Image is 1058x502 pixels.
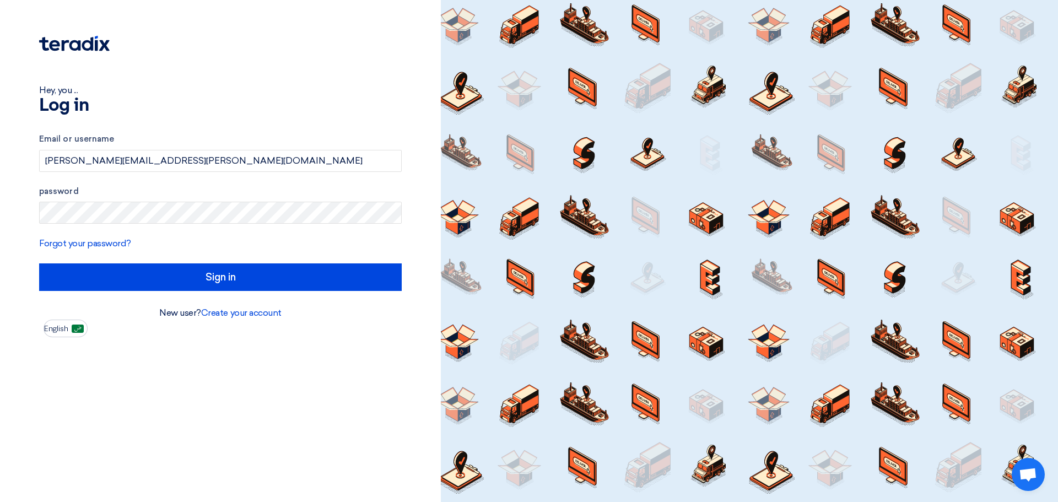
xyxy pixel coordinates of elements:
[39,186,79,196] font: password
[44,320,88,337] button: English
[39,150,402,172] input: Enter your business email or username
[72,325,84,333] img: ar-AR.png
[44,324,68,333] font: English
[159,307,201,318] font: New user?
[39,263,402,291] input: Sign in
[201,307,282,318] a: Create your account
[39,134,114,144] font: Email or username
[39,97,89,115] font: Log in
[1012,458,1045,491] a: Open chat
[39,238,131,249] a: Forgot your password?
[39,85,78,95] font: Hey, you ...
[39,36,110,51] img: Teradix logo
